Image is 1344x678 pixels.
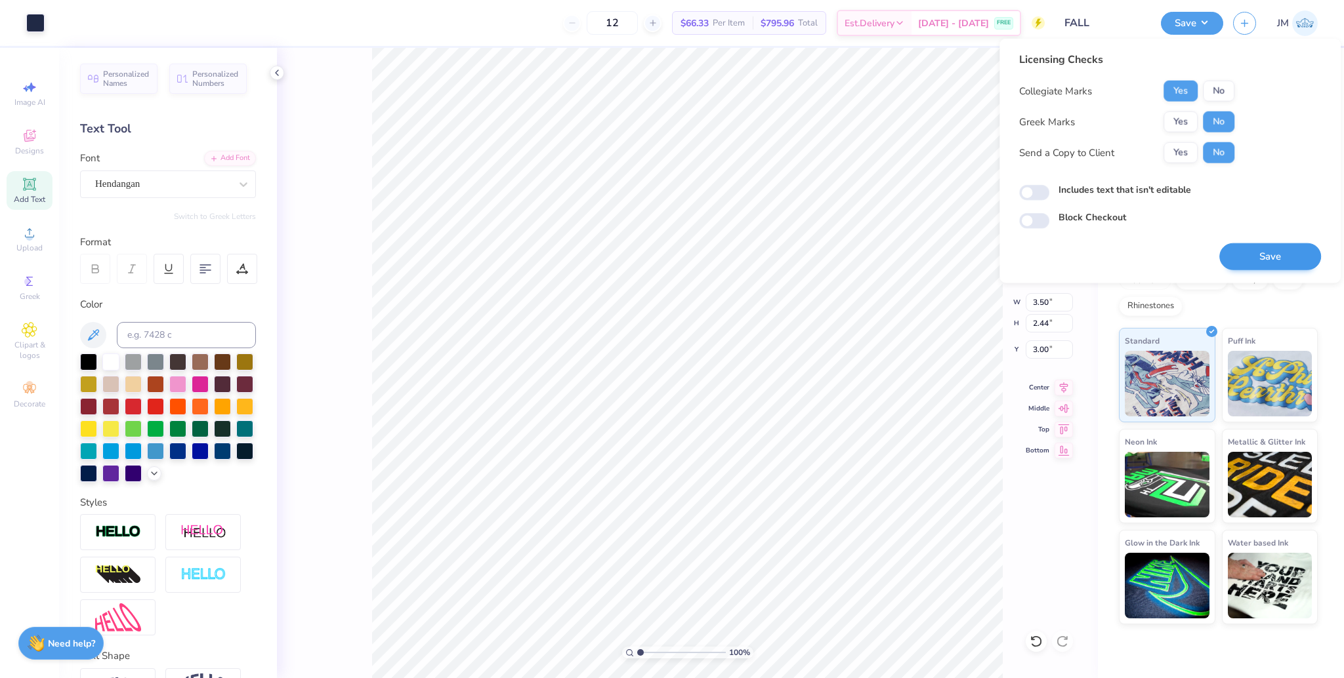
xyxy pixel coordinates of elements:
[1125,536,1200,549] span: Glow in the Dark Ink
[997,18,1011,28] span: FREE
[1228,452,1312,517] img: Metallic & Glitter Ink
[1219,243,1321,270] button: Save
[1125,553,1209,618] img: Glow in the Dark Ink
[117,322,256,348] input: e.g. 7428 c
[95,565,141,586] img: 3d Illusion
[1125,334,1160,348] span: Standard
[174,211,256,222] button: Switch to Greek Letters
[845,16,894,30] span: Est. Delivery
[80,297,256,312] div: Color
[1228,553,1312,618] img: Water based Ink
[95,525,141,540] img: Stroke
[1055,10,1151,36] input: Untitled Design
[95,603,141,631] img: Free Distort
[15,146,44,156] span: Designs
[180,567,226,582] img: Negative Space
[1161,12,1223,35] button: Save
[7,340,52,361] span: Clipart & logos
[1164,81,1198,102] button: Yes
[761,16,794,30] span: $795.96
[1125,351,1209,416] img: Standard
[16,243,43,253] span: Upload
[192,70,239,88] span: Personalized Numbers
[1228,351,1312,416] img: Puff Ink
[80,648,256,664] div: Text Shape
[180,524,226,540] img: Shadow
[14,97,45,108] span: Image AI
[1026,446,1049,455] span: Bottom
[1059,210,1126,224] label: Block Checkout
[1203,142,1234,163] button: No
[103,70,150,88] span: Personalized Names
[80,120,256,138] div: Text Tool
[1228,435,1305,449] span: Metallic & Glitter Ink
[729,647,750,658] span: 100 %
[713,16,745,30] span: Per Item
[681,16,709,30] span: $66.33
[14,399,45,409] span: Decorate
[918,16,989,30] span: [DATE] - [DATE]
[1119,296,1183,316] div: Rhinestones
[80,235,257,250] div: Format
[1228,536,1288,549] span: Water based Ink
[1228,334,1255,348] span: Puff Ink
[1026,404,1049,413] span: Middle
[20,291,40,302] span: Greek
[1292,10,1318,36] img: John Michael Binayas
[1164,111,1198,132] button: Yes
[1019,145,1114,160] div: Send a Copy to Client
[48,637,95,650] strong: Need help?
[1203,81,1234,102] button: No
[798,16,818,30] span: Total
[1125,452,1209,517] img: Neon Ink
[1164,142,1198,163] button: Yes
[1026,383,1049,392] span: Center
[14,194,45,205] span: Add Text
[587,11,638,35] input: – –
[1125,435,1157,449] span: Neon Ink
[1019,114,1075,129] div: Greek Marks
[204,151,256,166] div: Add Font
[1019,52,1234,68] div: Licensing Checks
[80,151,100,166] label: Font
[1026,425,1049,434] span: Top
[1059,183,1191,197] label: Includes text that isn't editable
[1277,16,1289,31] span: JM
[1203,111,1234,132] button: No
[1277,10,1318,36] a: JM
[1019,83,1092,98] div: Collegiate Marks
[80,495,256,510] div: Styles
